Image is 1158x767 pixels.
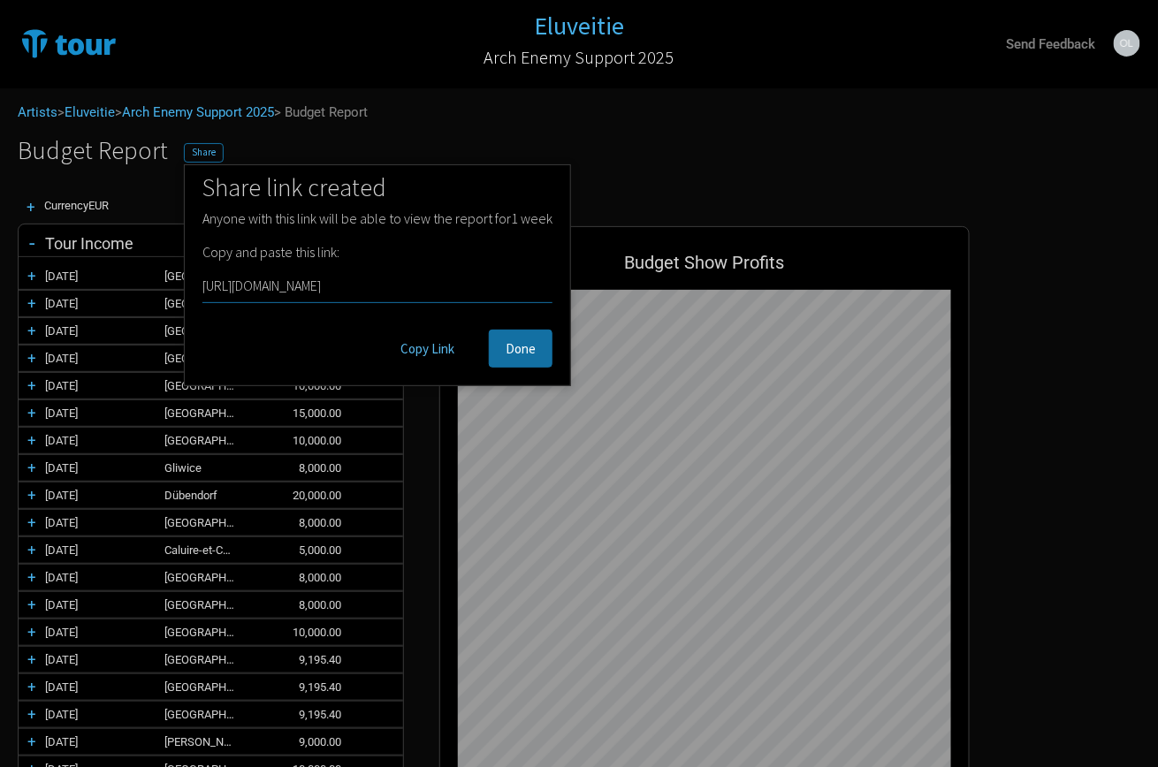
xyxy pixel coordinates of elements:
[164,489,253,502] div: Dübendorf
[164,543,253,557] div: Caluire-et-Cuire
[202,210,552,226] p: Anyone with this link will be able to view the report for 1 week
[253,406,359,420] div: 15,000.00
[458,245,951,290] div: Budget Show Profits
[18,104,57,120] a: Artists
[45,434,164,447] div: 18-Oct-25
[253,434,359,447] div: 10,000.00
[45,543,164,557] div: 23-Oct-25
[253,543,359,557] div: 5,000.00
[65,104,115,120] a: Eluveitie
[45,626,164,639] div: 28-Oct-25
[19,596,45,613] div: +
[45,352,164,365] div: 14-Oct-25
[253,653,359,666] div: 9,195.40
[534,10,624,42] h1: Eluveitie
[274,106,368,119] span: > Budget Report
[45,461,164,475] div: 19-Oct-25
[18,26,209,61] img: TourTracks
[192,146,216,158] span: Share
[534,12,624,40] a: Eluveitie
[19,705,45,723] div: +
[19,404,45,421] div: +
[253,571,359,584] div: 8,000.00
[164,653,253,666] div: Wolverhampton
[253,680,359,694] div: 9,195.40
[45,270,164,283] div: 10-Oct-25
[202,244,552,312] p: Copy and paste this link:
[18,137,1158,164] h1: Budget Report
[484,39,674,76] a: Arch Enemy Support 2025
[164,626,253,639] div: Amsterdam
[45,680,164,694] div: 31-Oct-25
[164,434,253,447] div: Prague
[45,653,164,666] div: 30-Oct-25
[253,461,359,475] div: 8,000.00
[164,379,253,392] div: Vienna
[253,735,359,748] div: 9,000.00
[164,297,253,310] div: Frankfurt am Main
[202,174,552,201] h1: Share link created
[19,568,45,586] div: +
[164,406,253,420] div: Berlin
[164,680,253,694] div: Manchester
[253,626,359,639] div: 10,000.00
[19,431,45,449] div: +
[44,199,109,212] span: Currency EUR
[57,106,115,119] span: >
[164,270,253,283] div: Stuttgart
[19,349,45,367] div: +
[164,461,253,475] div: Gliwice
[45,489,164,502] div: 21-Oct-25
[164,324,253,338] div: Munich
[19,541,45,558] div: +
[164,516,253,529] div: Milan
[19,486,45,504] div: +
[484,48,674,67] h2: Arch Enemy Support 2025
[45,516,164,529] div: 22-Oct-25
[45,324,164,338] div: 12-Oct-25
[115,106,274,119] span: >
[1007,36,1096,52] strong: Send Feedback
[164,735,253,748] div: Esch-sur-Alzette
[19,733,45,750] div: +
[19,322,45,339] div: +
[164,352,253,365] div: Budapest
[45,234,253,253] div: Tour Income
[253,708,359,721] div: 9,195.40
[19,231,45,255] div: -
[45,379,164,392] div: 15-Oct-25
[253,516,359,529] div: 8,000.00
[18,200,44,215] div: +
[184,143,224,163] button: Share
[122,104,274,120] a: Arch Enemy Support 2025
[489,330,552,368] button: Done
[164,571,253,584] div: Madrid
[45,406,164,420] div: 17-Oct-25
[45,297,164,310] div: 11-Oct-25
[19,623,45,641] div: +
[19,267,45,285] div: +
[1114,30,1140,57] img: Jan-Ole
[164,598,253,611] div: Paris
[164,708,253,721] div: London
[45,571,164,584] div: 25-Oct-25
[19,513,45,531] div: +
[45,708,164,721] div: 01-Nov-25
[19,376,45,394] div: +
[45,598,164,611] div: 27-Oct-25
[253,598,359,611] div: 8,000.00
[384,330,471,368] button: Copy Link
[506,340,536,357] span: Done
[45,735,164,748] div: 03-Nov-25
[19,294,45,312] div: +
[19,459,45,476] div: +
[253,489,359,502] div: 20,000.00
[19,650,45,668] div: +
[19,678,45,695] div: +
